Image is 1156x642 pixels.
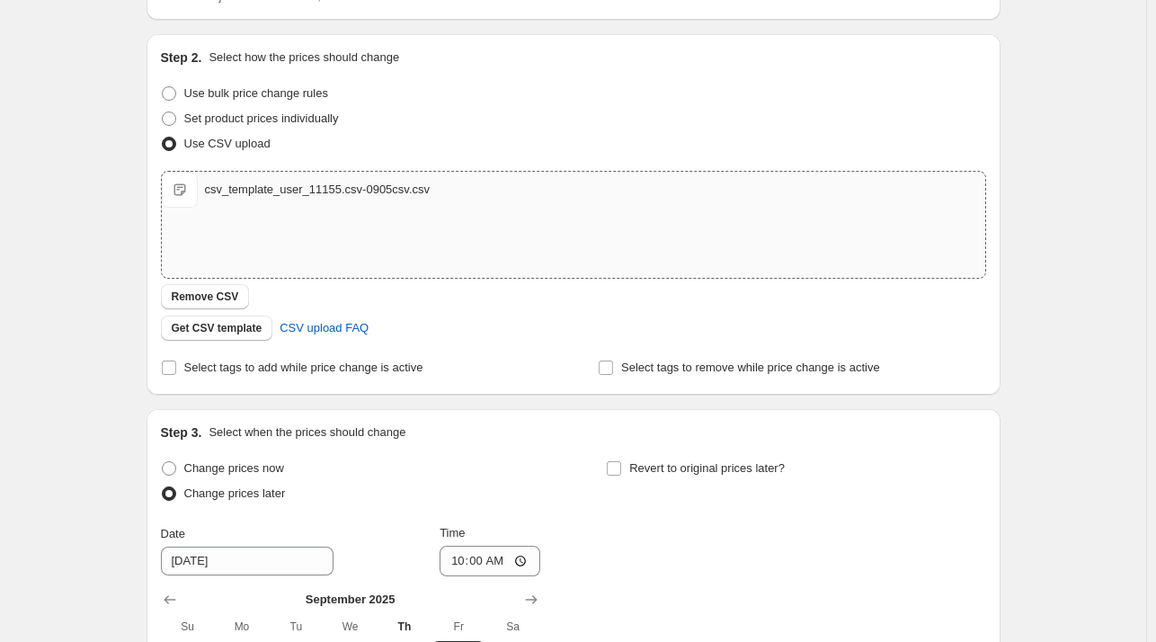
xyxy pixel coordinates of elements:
span: Get CSV template [172,321,262,335]
th: Saturday [485,612,539,641]
span: Time [440,526,465,539]
p: Select when the prices should change [209,424,405,441]
a: CSV upload FAQ [269,314,379,343]
button: Remove CSV [161,284,250,309]
div: csv_template_user_11155.csv-0905csv.csv [205,181,431,199]
span: Date [161,527,185,540]
h2: Step 2. [161,49,202,67]
button: Get CSV template [161,316,273,341]
span: Use CSV upload [184,137,271,150]
span: Use bulk price change rules [184,86,328,100]
th: Wednesday [323,612,377,641]
span: Remove CSV [172,290,239,304]
span: Revert to original prices later? [629,461,785,475]
th: Monday [215,612,269,641]
span: Select tags to add while price change is active [184,361,423,374]
th: Friday [431,612,485,641]
span: Th [385,620,424,634]
th: Thursday [378,612,431,641]
span: Select tags to remove while price change is active [621,361,880,374]
span: Tu [276,620,316,634]
span: Sa [493,620,532,634]
span: CSV upload FAQ [280,319,369,337]
input: 9/4/2025 [161,547,333,575]
span: Fr [439,620,478,634]
span: Set product prices individually [184,111,339,125]
th: Sunday [161,612,215,641]
button: Show previous month, August 2025 [157,587,182,612]
span: Change prices later [184,486,286,500]
span: Su [168,620,208,634]
p: Select how the prices should change [209,49,399,67]
input: 12:00 [440,546,540,576]
button: Show next month, October 2025 [519,587,544,612]
span: We [330,620,369,634]
th: Tuesday [269,612,323,641]
span: Change prices now [184,461,284,475]
h2: Step 3. [161,424,202,441]
span: Mo [222,620,262,634]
